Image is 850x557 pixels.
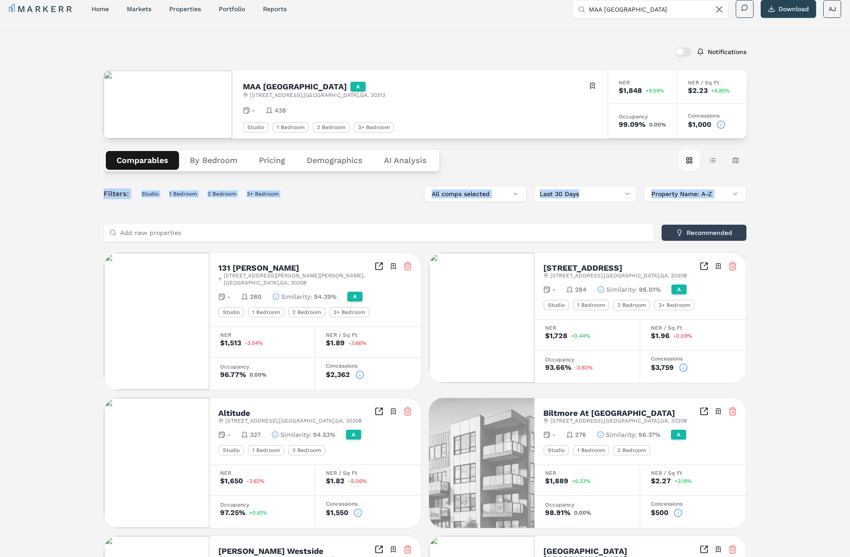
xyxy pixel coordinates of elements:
[218,409,250,417] h2: Altitude
[312,122,350,133] div: 2 Bedroom
[545,325,629,331] div: NER
[671,285,687,294] div: A
[280,430,311,439] span: Similarity :
[249,510,267,515] span: +0.61%
[688,121,711,128] div: $1,000
[288,307,325,318] div: 2 Bedroom
[179,151,248,170] button: By Bedroom
[552,285,555,294] span: -
[545,502,629,507] div: Occupancy
[575,430,586,439] span: 276
[138,188,162,199] button: Studio
[711,88,730,93] span: +8.85%
[218,445,244,456] div: Studio
[271,430,335,439] button: Similarity:94.53%
[375,407,383,416] a: Inspect Comparables
[204,188,240,199] button: 2 Bedroom
[375,545,383,554] a: Inspect Comparables
[348,340,367,346] span: -3.66%
[651,501,735,507] div: Concessions
[575,285,587,294] span: 284
[543,300,569,310] div: Studio
[638,430,660,439] span: 96.37%
[545,332,567,339] div: $1,728
[272,122,309,133] div: 1 Bedroom
[248,307,284,318] div: 1 Bedroom
[550,417,687,424] span: [STREET_ADDRESS] , [GEOGRAPHIC_DATA] , GA , 30308
[688,113,736,118] div: Concessions
[326,363,410,369] div: Concessions
[227,430,230,439] span: -
[248,151,296,170] button: Pricing
[92,5,109,13] a: home
[220,364,304,369] div: Occupancy
[281,292,312,301] span: Similarity :
[220,509,246,516] div: 97.25%
[350,82,366,92] div: A
[644,186,746,202] button: Property Name: A-Z
[606,430,637,439] span: Similarity :
[243,122,269,133] div: Studio
[104,188,134,199] span: Filters:
[619,87,642,94] div: $1,848
[651,325,735,331] div: NER / Sq Ft
[243,188,282,199] button: 3+ Bedroom
[572,478,591,484] span: +6.33%
[552,430,555,439] span: -
[662,225,746,241] button: Recommended
[169,5,201,13] a: properties
[218,307,244,318] div: Studio
[225,417,362,424] span: [STREET_ADDRESS] , [GEOGRAPHIC_DATA] , GA , 30308
[671,430,686,440] div: A
[543,409,675,417] h2: Biltmore At [GEOGRAPHIC_DATA]
[651,356,735,361] div: Concessions
[347,292,362,302] div: A
[354,122,394,133] div: 3+ Bedroom
[589,0,723,18] input: Search by MSA, ZIP, Property Name, or Address
[651,509,668,516] div: $500
[606,285,637,294] span: Similarity :
[326,371,350,378] div: $2,362
[248,445,284,456] div: 1 Bedroom
[373,151,437,170] button: AI Analysis
[545,509,571,516] div: 98.91%
[250,372,267,377] span: 0.00%
[275,106,286,115] span: 438
[326,477,345,485] div: $1.82
[651,332,670,339] div: $1.96
[654,300,695,310] div: 3+ Bedroom
[326,509,348,516] div: $1,550
[219,5,245,13] a: Portfolio
[246,478,265,484] span: -3.62%
[326,470,410,476] div: NER / Sq Ft
[545,357,629,362] div: Occupancy
[700,545,708,554] a: Inspect Comparables
[700,407,708,416] a: Inspect Comparables
[227,292,230,301] span: -
[263,5,287,13] a: reports
[272,292,337,301] button: Similarity:94.39%
[218,547,323,555] h2: [PERSON_NAME] Westside
[424,186,527,202] button: All comps selected
[651,477,671,485] div: $2.27
[545,470,629,476] div: NER
[543,264,622,272] h2: [STREET_ADDRESS]
[220,371,246,378] div: 96.77%
[675,478,692,484] span: +3.18%
[700,262,708,271] a: Inspect Comparables
[346,430,361,440] div: A
[120,224,649,242] input: Add new properties
[218,264,299,272] h2: 131 [PERSON_NAME]
[573,300,609,310] div: 1 Bedroom
[296,151,373,170] button: Demographics
[575,365,593,370] span: -2.82%
[619,114,666,119] div: Occupancy
[574,510,591,515] span: 0.00%
[651,364,674,371] div: $3,759
[688,80,736,85] div: NER / Sq Ft
[573,445,609,456] div: 1 Bedroom
[597,285,661,294] button: Similarity:96.01%
[288,445,325,456] div: 2 Bedroom
[326,339,345,347] div: $1.89
[220,470,304,476] div: NER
